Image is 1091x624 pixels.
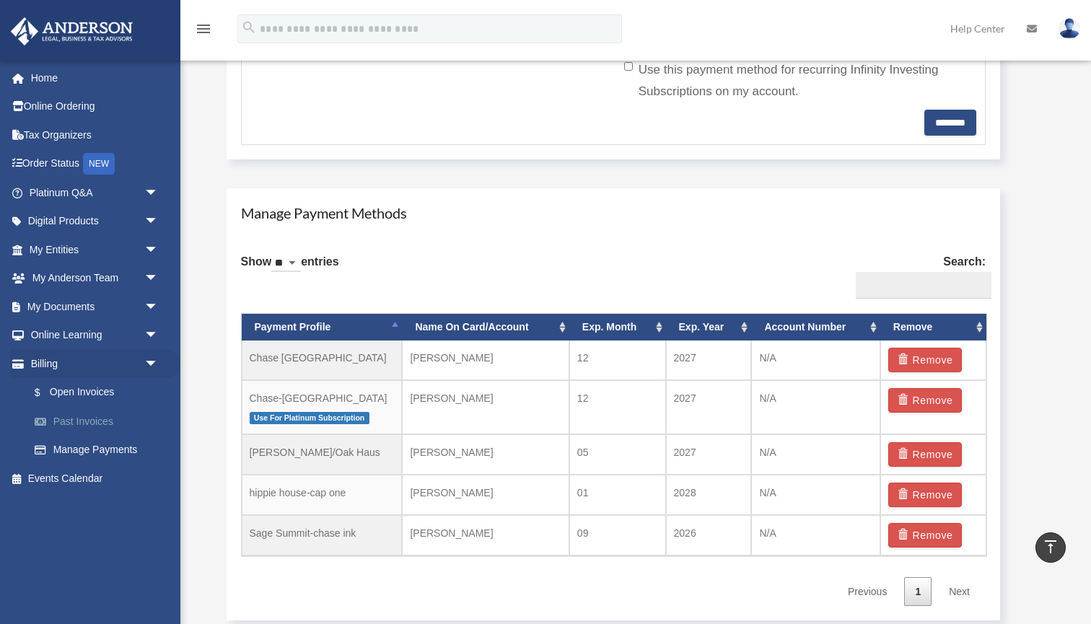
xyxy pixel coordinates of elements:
span: arrow_drop_down [144,178,173,208]
td: N/A [751,434,880,475]
td: [PERSON_NAME] [402,340,569,380]
img: User Pic [1059,18,1080,39]
td: [PERSON_NAME] [402,515,569,555]
a: Tax Organizers [10,120,180,149]
a: vertical_align_top [1035,532,1066,563]
i: menu [195,20,212,38]
a: Next [938,577,981,607]
td: 05 [569,434,666,475]
td: hippie house-cap one [242,475,403,515]
label: Show entries [241,252,339,286]
input: Use this payment method for recurring Infinity Investing Subscriptions on my account. [624,62,633,71]
th: Exp. Year: activate to sort column ascending [666,314,752,340]
a: Manage Payments [20,436,173,465]
a: Home [10,63,180,92]
th: Account Number: activate to sort column ascending [751,314,880,340]
a: Order StatusNEW [10,149,180,179]
span: arrow_drop_down [144,207,173,237]
th: Name On Card/Account: activate to sort column ascending [402,314,569,340]
th: Payment Profile: activate to sort column descending [242,314,403,340]
td: 12 [569,380,666,434]
td: 12 [569,340,666,380]
a: Online Learningarrow_drop_down [10,321,180,350]
td: N/A [751,475,880,515]
button: Remove [888,388,963,413]
button: Remove [888,442,963,467]
td: 2028 [666,475,752,515]
td: Chase [GEOGRAPHIC_DATA] [242,340,403,380]
button: Remove [888,348,963,372]
img: Anderson Advisors Platinum Portal [6,17,137,45]
a: Platinum Q&Aarrow_drop_down [10,178,180,207]
span: arrow_drop_down [144,264,173,294]
a: My Documentsarrow_drop_down [10,292,180,321]
td: N/A [751,380,880,434]
select: Showentries [271,255,301,272]
span: arrow_drop_down [144,235,173,265]
td: N/A [751,340,880,380]
div: NEW [83,153,115,175]
a: menu [195,25,212,38]
a: 1 [904,577,932,607]
span: $ [43,384,50,402]
td: [PERSON_NAME] [402,380,569,434]
a: Past Invoices [20,407,180,436]
td: 2027 [666,434,752,475]
button: Remove [888,523,963,548]
input: Search: [856,272,991,299]
td: Chase-[GEOGRAPHIC_DATA] [242,380,403,434]
i: vertical_align_top [1042,538,1059,555]
td: 01 [569,475,666,515]
a: Billingarrow_drop_down [10,349,180,378]
th: Exp. Month: activate to sort column ascending [569,314,666,340]
td: N/A [751,515,880,555]
td: 2027 [666,380,752,434]
a: Previous [837,577,898,607]
label: Use this payment method for recurring Infinity Investing Subscriptions on my account. [624,59,965,102]
span: Use For Platinum Subscription [250,412,369,424]
span: arrow_drop_down [144,292,173,322]
th: Remove: activate to sort column ascending [880,314,986,340]
td: Sage Summit-chase ink [242,515,403,555]
td: [PERSON_NAME] [402,434,569,475]
a: My Anderson Teamarrow_drop_down [10,264,180,293]
a: Events Calendar [10,464,180,493]
label: Search: [850,252,986,299]
td: 2026 [666,515,752,555]
td: 09 [569,515,666,555]
a: My Entitiesarrow_drop_down [10,235,180,264]
i: search [241,19,257,35]
a: Digital Productsarrow_drop_down [10,207,180,236]
td: [PERSON_NAME]/Oak Haus [242,434,403,475]
a: $Open Invoices [20,378,180,408]
span: arrow_drop_down [144,349,173,379]
span: arrow_drop_down [144,321,173,351]
h4: Manage Payment Methods [241,203,986,223]
td: 2027 [666,340,752,380]
button: Remove [888,483,963,507]
a: Online Ordering [10,92,180,121]
td: [PERSON_NAME] [402,475,569,515]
